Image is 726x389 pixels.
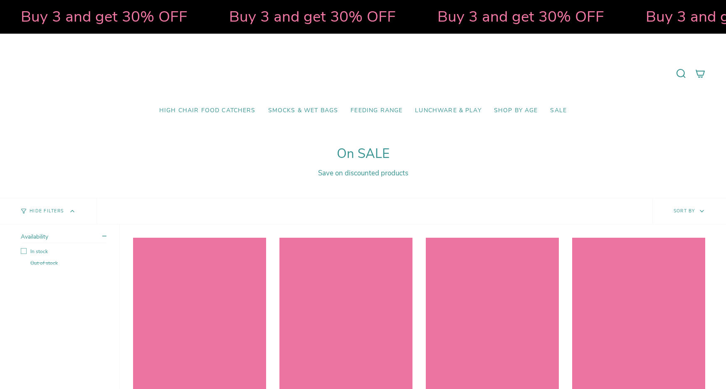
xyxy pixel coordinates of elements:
[21,233,106,243] summary: Availability
[21,168,705,178] div: Save on discounted products
[409,101,487,121] a: Lunchware & Play
[674,208,695,214] span: Sort by
[652,198,726,224] button: Sort by
[21,146,705,162] h1: On SALE
[415,107,481,114] span: Lunchware & Play
[494,107,538,114] span: Shop by Age
[488,101,544,121] a: Shop by Age
[159,107,256,114] span: High Chair Food Catchers
[544,101,573,121] a: SALE
[262,101,345,121] a: Smocks & Wet Bags
[344,101,409,121] a: Feeding Range
[291,46,435,101] a: Mumma’s Little Helpers
[153,101,262,121] a: High Chair Food Catchers
[351,107,403,114] span: Feeding Range
[268,107,338,114] span: Smocks & Wet Bags
[229,6,395,27] strong: Buy 3 and get 30% OFF
[437,6,604,27] strong: Buy 3 and get 30% OFF
[550,107,567,114] span: SALE
[21,233,48,241] span: Availability
[30,209,64,214] span: Hide Filters
[21,248,106,255] label: In stock
[20,6,187,27] strong: Buy 3 and get 30% OFF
